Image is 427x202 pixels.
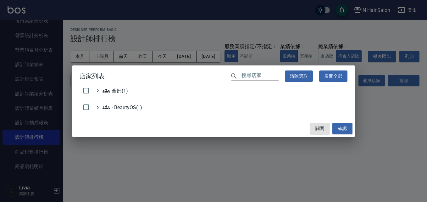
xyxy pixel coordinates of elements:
span: - BeautyOS(1) [103,104,142,111]
button: 確認 [332,123,352,134]
button: 展開全部 [319,70,347,82]
h2: 店家列表 [72,65,355,87]
button: 清除選取 [285,70,313,82]
button: 關閉 [310,123,330,134]
input: 搜尋店家 [241,71,279,81]
span: 全部(1) [103,87,128,94]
